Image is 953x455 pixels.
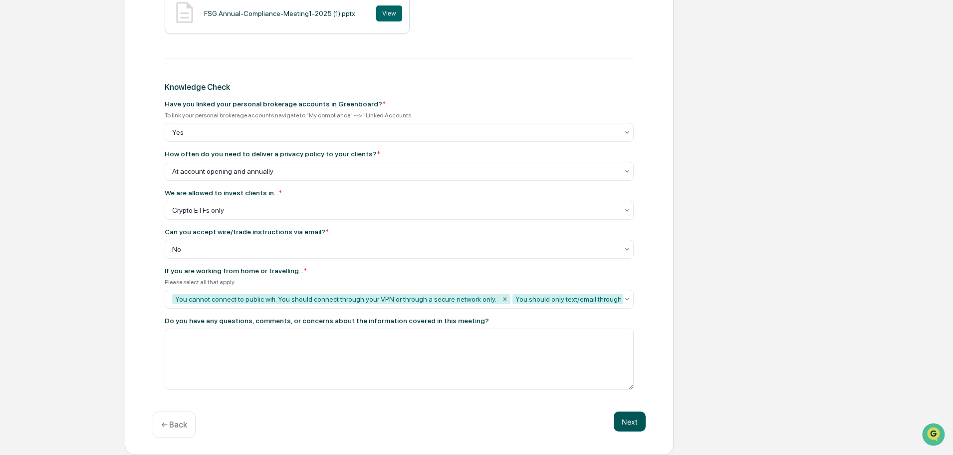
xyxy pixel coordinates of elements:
[165,189,282,197] div: We are allowed to invest clients in...
[165,112,634,119] div: To link your personal brokerage accounts navigate to "My compliance" --> "Linked Accounts
[10,21,182,37] p: How can we help?
[165,317,634,325] div: Do you have any questions, comments, or concerns about the information covered in this meeting?
[165,100,386,108] div: Have you linked your personal brokerage accounts in Greenboard?
[10,127,18,135] div: 🖐️
[34,86,126,94] div: We're available if you need us!
[72,127,80,135] div: 🗄️
[70,169,121,177] a: Powered byPylon
[165,228,329,236] div: Can you accept wire/trade instructions via email?
[161,420,187,430] p: ← Back
[165,82,634,92] div: Knowledge Check
[165,267,307,275] div: If you are working from home or travelling...
[499,294,510,304] div: Remove You cannot connect to public wifi. You should connect through your VPN or through a secure...
[170,79,182,91] button: Start new chat
[512,294,763,304] div: You should only text/email through approved firm platfroms that can be archived.
[20,126,64,136] span: Preclearance
[6,122,68,140] a: 🖐️Preclearance
[921,422,948,449] iframe: Open customer support
[204,9,355,17] div: FSG Annual-Compliance-Meeting1-2025 (1).pptx
[165,279,634,286] div: Please select all that apply
[165,150,380,158] div: How often do you need to deliver a privacy policy to your clients?
[20,145,63,155] span: Data Lookup
[68,122,128,140] a: 🗄️Attestations
[614,412,646,432] button: Next
[6,141,67,159] a: 🔎Data Lookup
[376,5,402,21] button: View
[82,126,124,136] span: Attestations
[34,76,164,86] div: Start new chat
[10,146,18,154] div: 🔎
[172,294,499,304] div: You cannot connect to public wifi. You should connect through your VPN or through a secure networ...
[99,169,121,177] span: Pylon
[10,76,28,94] img: 1746055101610-c473b297-6a78-478c-a979-82029cc54cd1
